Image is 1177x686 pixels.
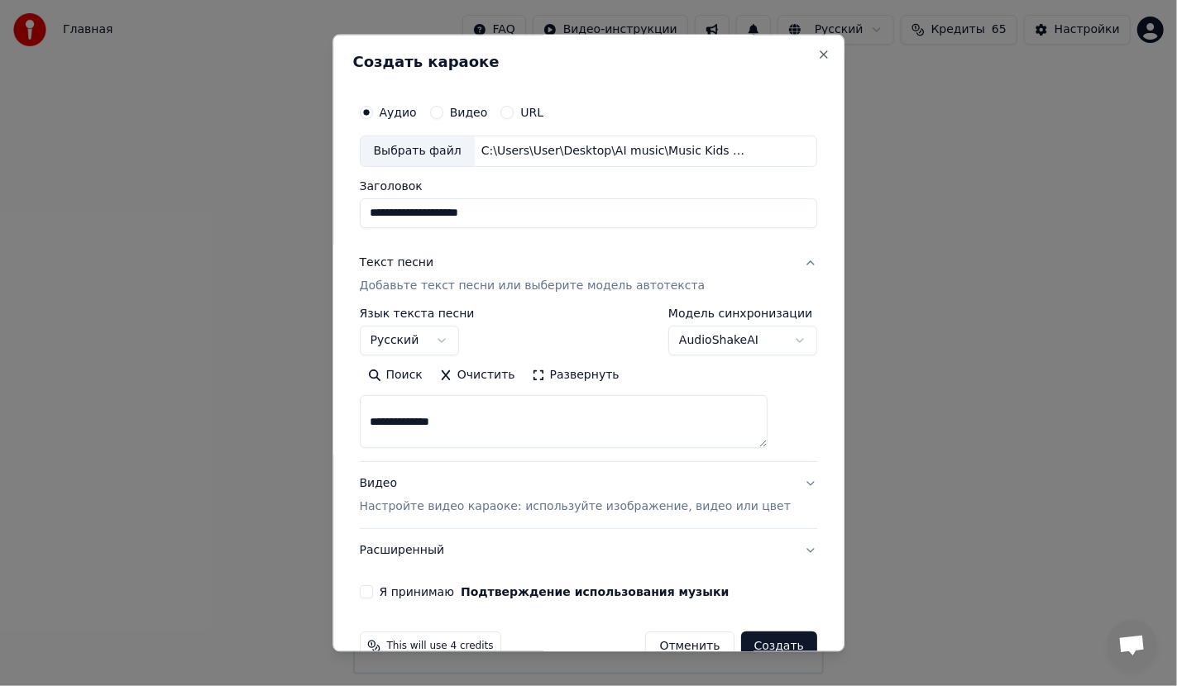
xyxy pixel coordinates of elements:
button: Я принимаю [461,586,729,598]
h2: Создать караоке [353,55,824,70]
p: Добавьте текст песни или выберите модель автотекста [360,278,706,294]
div: Текст песни [360,255,434,271]
div: Текст песниДобавьте текст песни или выберите модель автотекста [360,307,817,461]
div: C:\Users\User\Desktop\AI music\Music Kids channel\000Ремиксы\Все в порядке, все отлично (+) (Cove... [475,144,756,160]
button: Создать [741,631,817,661]
label: Язык текста песни [360,307,475,319]
label: Заголовок [360,180,817,192]
button: ВидеоНастройте видео караоке: используйте изображение, видео или цвет [360,462,817,528]
label: Видео [450,107,488,119]
button: Расширенный [360,529,817,572]
button: Текст песниДобавьте текст песни или выберите модель автотекста [360,241,817,307]
label: Модель синхронизации [668,307,817,319]
label: Аудио [380,107,417,119]
p: Настройте видео караоке: используйте изображение, видео или цвет [360,498,791,515]
div: Видео [360,475,791,515]
button: Отменить [646,631,734,661]
button: Поиск [360,362,431,388]
button: Очистить [431,362,524,388]
div: Выбрать файл [361,137,475,167]
span: This will use 4 credits [387,640,494,653]
label: URL [521,107,544,119]
label: Я принимаю [380,586,730,598]
button: Развернуть [524,362,628,388]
